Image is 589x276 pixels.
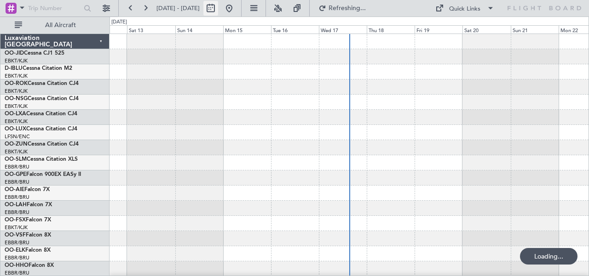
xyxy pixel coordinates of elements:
span: OO-ZUN [5,141,28,147]
a: EBKT/KJK [5,57,28,64]
a: OO-AIEFalcon 7X [5,187,50,192]
div: Fri 19 [415,25,462,34]
span: OO-LAH [5,202,27,208]
span: OO-LUX [5,126,26,132]
a: EBBR/BRU [5,163,29,170]
span: Refreshing... [328,5,367,11]
a: OO-JIDCessna CJ1 525 [5,51,64,56]
div: [DATE] [111,18,127,26]
div: Quick Links [449,5,480,14]
button: Quick Links [431,1,499,16]
button: Refreshing... [314,1,370,16]
span: OO-GPE [5,172,26,177]
a: LFSN/ENC [5,133,30,140]
span: All Aircraft [24,22,97,28]
span: OO-ROK [5,81,28,86]
a: EBBR/BRU [5,239,29,246]
a: EBBR/BRU [5,254,29,261]
span: OO-LXA [5,111,26,117]
div: Sat 13 [127,25,175,34]
span: OO-JID [5,51,24,56]
a: EBKT/KJK [5,88,28,95]
div: Thu 18 [367,25,415,34]
a: EBKT/KJK [5,148,28,155]
a: EBBR/BRU [5,209,29,216]
span: [DATE] - [DATE] [156,4,200,12]
a: OO-LUXCessna Citation CJ4 [5,126,77,132]
div: Loading... [520,248,577,265]
input: Trip Number [28,1,81,15]
div: Sun 21 [511,25,559,34]
a: OO-SLMCessna Citation XLS [5,157,78,162]
a: OO-VSFFalcon 8X [5,232,51,238]
a: EBKT/KJK [5,103,28,110]
a: OO-HHOFalcon 8X [5,263,54,268]
div: Sun 14 [175,25,223,34]
a: OO-LAHFalcon 7X [5,202,52,208]
a: EBBR/BRU [5,179,29,186]
span: D-IBLU [5,66,23,71]
span: OO-ELK [5,248,25,253]
a: EBKT/KJK [5,73,28,79]
div: Tue 16 [271,25,319,34]
button: All Aircraft [10,18,100,33]
div: Wed 17 [319,25,367,34]
span: OO-HHO [5,263,29,268]
a: OO-ZUNCessna Citation CJ4 [5,141,79,147]
a: OO-NSGCessna Citation CJ4 [5,96,79,101]
a: D-IBLUCessna Citation M2 [5,66,72,71]
span: OO-FSX [5,217,26,223]
div: Sat 20 [462,25,510,34]
a: EBKT/KJK [5,118,28,125]
a: OO-ROKCessna Citation CJ4 [5,81,79,86]
a: OO-ELKFalcon 8X [5,248,51,253]
a: EBBR/BRU [5,194,29,201]
a: EBKT/KJK [5,224,28,231]
span: OO-AIE [5,187,24,192]
a: OO-FSXFalcon 7X [5,217,51,223]
a: OO-GPEFalcon 900EX EASy II [5,172,81,177]
a: OO-LXACessna Citation CJ4 [5,111,77,117]
span: OO-NSG [5,96,28,101]
span: OO-SLM [5,157,27,162]
span: OO-VSF [5,232,26,238]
